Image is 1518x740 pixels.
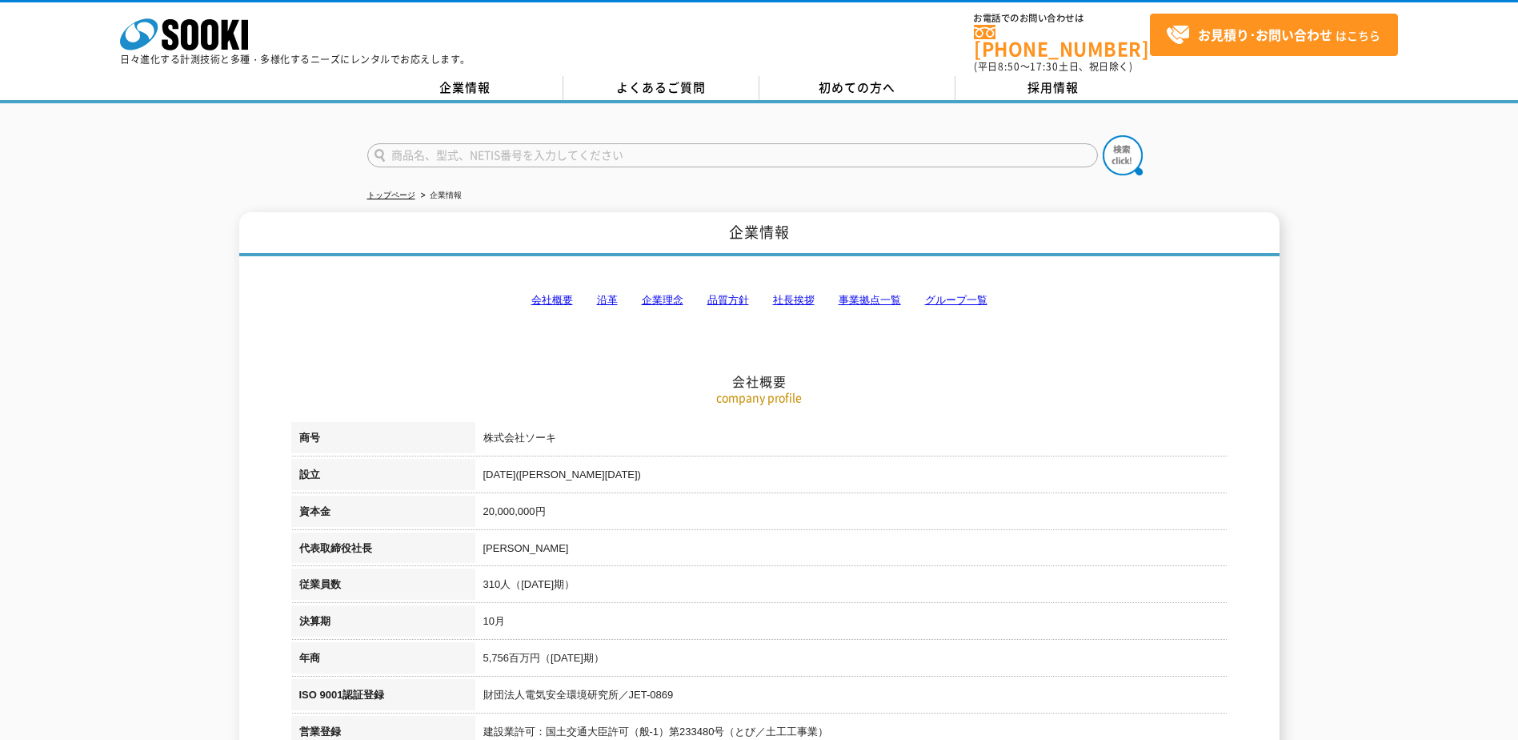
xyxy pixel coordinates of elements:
span: 8:50 [998,59,1020,74]
td: [DATE]([PERSON_NAME][DATE]) [475,459,1228,496]
th: 決算期 [291,605,475,642]
td: 10月 [475,605,1228,642]
span: 初めての方へ [819,78,895,96]
span: (平日 ～ 土日、祝日除く) [974,59,1132,74]
td: 20,000,000円 [475,496,1228,533]
th: ISO 9001認証登録 [291,679,475,716]
strong: お見積り･お問い合わせ [1198,25,1332,44]
a: 初めての方へ [759,76,955,100]
p: 日々進化する計測技術と多種・多様化するニーズにレンタルでお応えします。 [120,54,471,64]
a: 沿革 [597,294,618,306]
a: トップページ [367,191,415,199]
a: 企業理念 [642,294,683,306]
a: 品質方針 [707,294,749,306]
a: 採用情報 [955,76,1152,100]
td: 財団法人電気安全環境研究所／JET-0869 [475,679,1228,716]
span: はこちら [1166,23,1380,47]
span: 17:30 [1030,59,1059,74]
td: 株式会社ソーキ [475,422,1228,459]
h1: 企業情報 [239,212,1280,256]
a: お見積り･お問い合わせはこちら [1150,14,1398,56]
td: [PERSON_NAME] [475,533,1228,569]
li: 企業情報 [418,187,462,204]
input: 商品名、型式、NETIS番号を入力してください [367,143,1098,167]
a: 社長挨拶 [773,294,815,306]
th: 代表取締役社長 [291,533,475,569]
a: 企業情報 [367,76,563,100]
th: 商号 [291,422,475,459]
a: [PHONE_NUMBER] [974,25,1150,58]
th: 従業員数 [291,569,475,605]
a: グループ一覧 [925,294,987,306]
td: 5,756百万円（[DATE]期） [475,642,1228,679]
p: company profile [291,389,1228,406]
span: お電話でのお問い合わせは [974,14,1150,23]
img: btn_search.png [1103,135,1143,175]
a: 事業拠点一覧 [839,294,901,306]
a: 会社概要 [531,294,573,306]
h2: 会社概要 [291,213,1228,390]
a: よくあるご質問 [563,76,759,100]
td: 310人（[DATE]期） [475,569,1228,605]
th: 資本金 [291,496,475,533]
th: 年商 [291,642,475,679]
th: 設立 [291,459,475,496]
